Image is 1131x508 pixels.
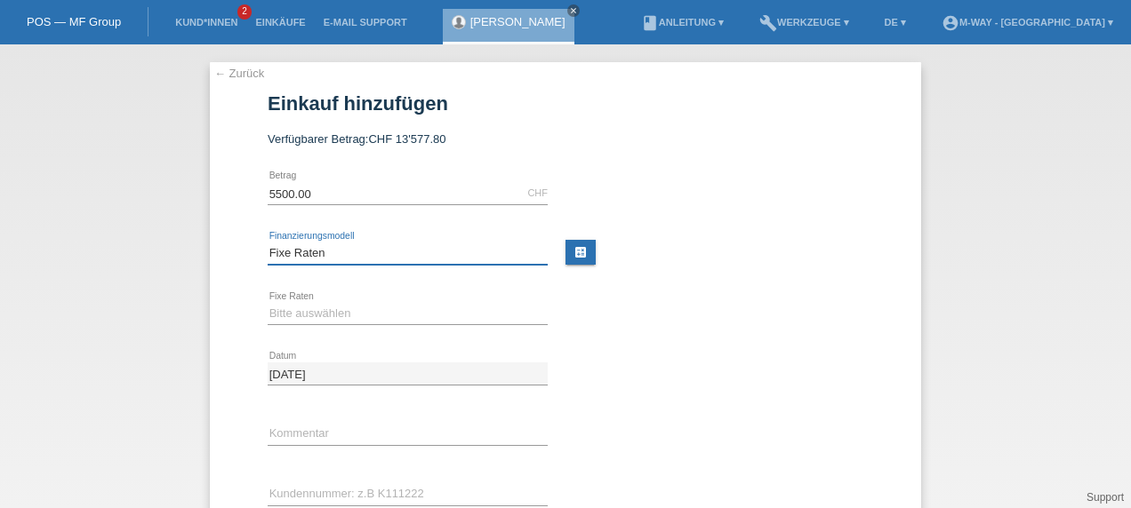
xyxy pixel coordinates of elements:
a: POS — MF Group [27,15,121,28]
i: build [759,14,777,32]
a: DE ▾ [876,17,915,28]
a: Support [1087,491,1124,504]
span: 2 [237,4,252,20]
a: bookAnleitung ▾ [632,17,733,28]
span: CHF 13'577.80 [368,132,445,146]
a: Kund*innen [166,17,246,28]
a: Einkäufe [246,17,314,28]
i: book [641,14,659,32]
a: [PERSON_NAME] [470,15,565,28]
a: calculate [565,240,596,265]
a: ← Zurück [214,67,264,80]
h1: Einkauf hinzufügen [268,92,863,115]
div: Verfügbarer Betrag: [268,132,863,146]
i: calculate [574,245,588,259]
a: account_circlem-way - [GEOGRAPHIC_DATA] ▾ [933,17,1122,28]
a: buildWerkzeuge ▾ [750,17,858,28]
a: E-Mail Support [315,17,416,28]
div: CHF [527,187,548,198]
i: account_circle [942,14,959,32]
a: close [567,4,580,17]
i: close [569,6,578,15]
